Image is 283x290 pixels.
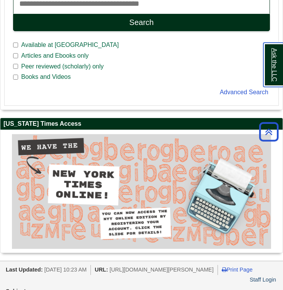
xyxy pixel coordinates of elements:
span: [URL][DOMAIN_NAME][PERSON_NAME] [109,267,213,273]
span: Articles and Ebooks only [18,51,92,60]
i: Print Page [222,267,227,272]
a: Back to Top [256,127,281,137]
h2: [US_STATE] Times Access [0,118,283,130]
a: Advanced Search [220,89,268,95]
span: URL: [95,267,108,273]
a: Print Page [222,267,253,273]
input: Available at [GEOGRAPHIC_DATA] [13,42,18,48]
input: Books and Videos [13,74,18,81]
span: Books and Videos [18,72,74,82]
button: Search [13,14,270,31]
span: [DATE] 10:23 AM [44,267,87,273]
div: Search [129,18,154,27]
span: Peer reviewed (scholarly) only [18,62,107,71]
input: Articles and Ebooks only [13,52,18,59]
span: Available at [GEOGRAPHIC_DATA] [18,40,122,50]
a: Staff Login [250,277,276,283]
input: Peer reviewed (scholarly) only [13,63,18,70]
div: slideshow [12,134,271,249]
span: Last Updated: [6,267,43,273]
